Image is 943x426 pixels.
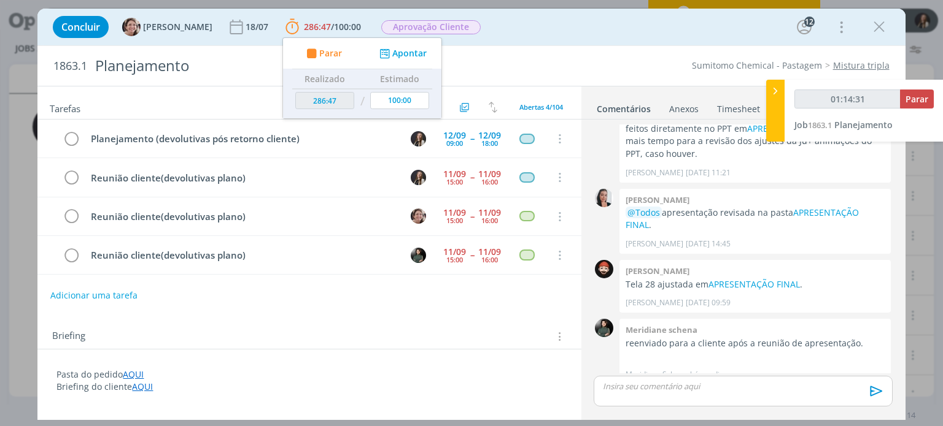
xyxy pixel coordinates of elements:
a: AQUI [132,381,153,392]
button: Adicionar uma tarefa [50,284,138,306]
div: dialog [37,9,905,420]
span: Parar [319,49,342,58]
a: Sumitomo Chemical - Pastagem [692,59,822,71]
span: Parar [906,93,928,105]
a: Mistura tripla [833,59,890,71]
div: Reunião cliente(devolutivas plano) [85,248,399,263]
span: 1863.1 [53,59,87,73]
span: Tarefas [50,100,80,115]
div: 15:00 [446,217,463,224]
ul: 286:47/100:00 [282,37,442,119]
div: 16:00 [481,178,498,185]
a: Comentários [596,97,651,115]
a: APRESENTAÇÃO FINAL [747,123,839,134]
span: [DATE] 09:59 [686,297,731,308]
button: Concluir [53,16,109,38]
p: Revisão feita (slide 100 até o fim), ajustes feitos diretamente no PPT em . Prever mais tempo par... [626,110,885,160]
th: Estimado [368,69,433,89]
div: Anexos [669,103,699,115]
span: 100:00 [334,21,361,32]
div: 09:00 [446,140,463,146]
span: / [331,21,334,32]
button: Parar [900,89,934,108]
img: M [411,248,426,263]
p: [PERSON_NAME] [626,238,683,249]
span: Planejamento [834,119,893,131]
div: 11/09 [478,208,501,217]
div: 16:00 [481,217,498,224]
button: 286:47/100:00 [282,17,364,37]
div: 11/09 [443,170,466,178]
div: 11/09 [478,170,501,178]
span: -- [470,251,474,259]
div: Planejamento (devolutivas pós retorno cliente) [85,131,399,146]
b: [PERSON_NAME] [626,194,689,205]
div: 18:00 [481,140,498,146]
img: arrow-down-up.svg [489,102,497,113]
img: M [595,319,613,337]
div: 12/09 [443,131,466,140]
div: 15:00 [446,256,463,263]
p: [PERSON_NAME] [626,297,683,308]
a: Timesheet [716,97,761,115]
button: Aprovação Cliente [381,20,481,35]
a: APRESENTAÇÃO FINAL [708,278,800,290]
img: C [595,189,613,207]
span: @Todos [627,207,660,218]
span: [PERSON_NAME] [143,23,212,31]
span: há um dia [690,369,724,380]
span: [DATE] 14:45 [686,238,731,249]
button: 12 [794,17,814,37]
button: A[PERSON_NAME] [122,18,212,36]
th: Realizado [292,69,357,89]
span: -- [470,173,474,181]
div: 11/09 [478,248,501,256]
p: apresentação revisada na pasta . [626,207,885,232]
div: 18/07 [246,23,271,31]
button: M [409,246,428,264]
img: L [411,131,426,146]
img: A [411,208,426,224]
span: [DATE] 11:21 [686,167,731,178]
div: Reunião cliente(devolutivas plano) [85,170,399,186]
button: L [409,168,428,186]
p: Pasta do pedido [56,368,562,381]
div: 16:00 [481,256,498,263]
div: 11/09 [443,248,466,256]
b: [PERSON_NAME] [626,265,689,276]
a: AQUI [123,368,144,380]
p: reenviado para a cliente após a reunião de apresentação. [626,337,885,349]
b: Meridiane schena [626,324,697,335]
span: Concluir [61,22,100,32]
p: Tela 28 ajustada em . [626,278,885,291]
img: W [595,260,613,278]
div: Planejamento [90,51,536,81]
button: Parar [303,47,343,60]
span: Briefing [52,329,85,344]
span: -- [470,134,474,143]
p: Briefing do cliente [56,381,562,393]
span: 286:47 [304,21,331,32]
td: / [357,89,368,114]
p: [PERSON_NAME] [626,167,683,178]
div: 15:00 [446,178,463,185]
span: 1863.1 [808,120,832,131]
div: 11/09 [443,208,466,217]
a: APRESENTAÇÃO FINAL [626,207,859,230]
span: Aprovação Cliente [381,20,481,34]
span: -- [470,212,474,221]
div: 12/09 [478,131,501,140]
div: Reunião cliente(devolutivas plano) [85,209,399,224]
span: Abertas 4/104 [519,102,563,112]
button: L [409,129,428,148]
p: Meridiane Schena [626,369,688,380]
button: A [409,207,428,226]
img: A [122,18,141,36]
button: Apontar [376,47,427,60]
a: Job1863.1Planejamento [794,119,893,131]
img: L [411,170,426,185]
div: 12 [804,17,815,27]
